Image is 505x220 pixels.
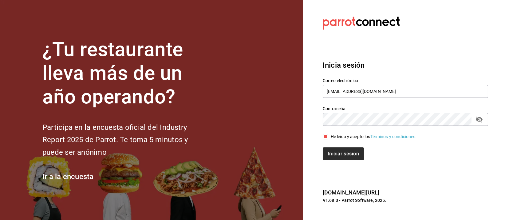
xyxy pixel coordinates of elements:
[331,134,417,140] div: He leído y acepto los
[323,79,488,83] label: Correo electrónico
[323,60,488,71] h3: Inicia sesión
[42,121,208,159] h2: Participa en la encuesta oficial del Industry Report 2025 de Parrot. Te toma 5 minutos y puede se...
[323,107,488,111] label: Contraseña
[323,197,488,203] p: V1.68.3 - Parrot Software, 2025.
[370,134,417,139] a: Términos y condiciones.
[474,114,484,125] button: passwordField
[42,38,208,109] h1: ¿Tu restaurante lleva más de un año operando?
[323,147,364,160] button: Iniciar sesión
[323,189,379,196] a: [DOMAIN_NAME][URL]
[42,172,94,181] a: Ir a la encuesta
[323,85,488,98] input: Ingresa tu correo electrónico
